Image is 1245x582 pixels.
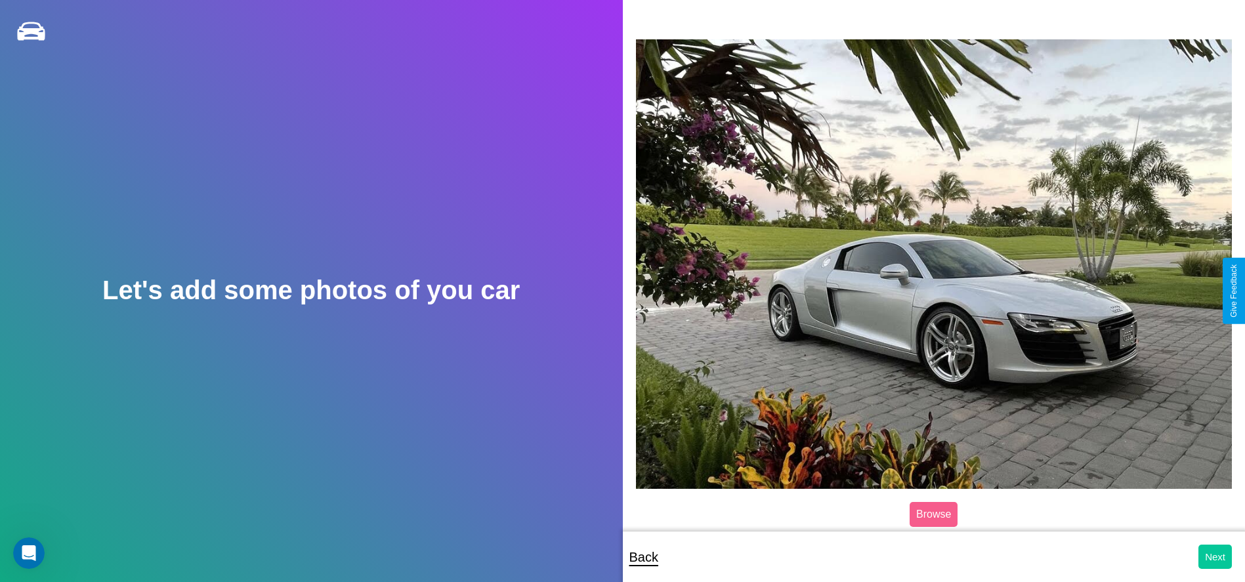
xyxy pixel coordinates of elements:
[1229,264,1238,318] div: Give Feedback
[13,537,45,569] iframe: Intercom live chat
[102,276,520,305] h2: Let's add some photos of you car
[1198,545,1232,569] button: Next
[629,545,658,569] p: Back
[636,39,1233,489] img: posted
[910,502,958,527] label: Browse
